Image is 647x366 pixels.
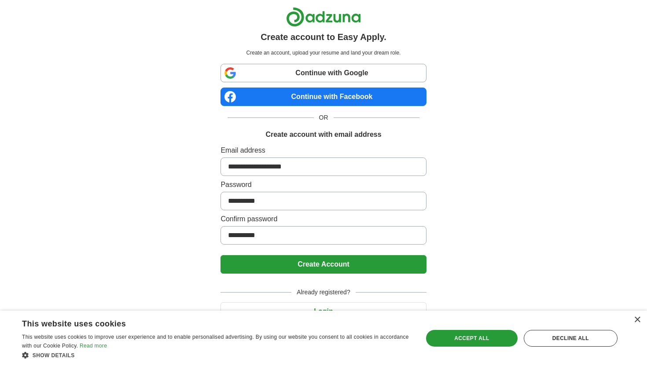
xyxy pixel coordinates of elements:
span: OR [314,113,334,122]
div: Close [634,317,640,323]
span: This website uses cookies to improve user experience and to enable personalised advertising. By u... [22,334,409,349]
div: Decline all [524,330,618,347]
div: Show details [22,351,411,359]
div: This website uses cookies [22,316,389,329]
button: Create Account [221,255,426,274]
a: Continue with Facebook [221,88,426,106]
h1: Create account to Easy Apply. [261,30,386,44]
a: Read more, opens a new window [80,343,107,349]
label: Password [221,179,426,190]
button: Login [221,302,426,321]
div: Accept all [426,330,518,347]
a: Continue with Google [221,64,426,82]
h1: Create account with email address [265,129,381,140]
label: Email address [221,145,426,156]
span: Show details [33,352,75,359]
span: Already registered? [291,288,355,297]
a: Login [221,307,426,315]
img: Adzuna logo [286,7,361,27]
p: Create an account, upload your resume and land your dream role. [222,49,424,57]
label: Confirm password [221,214,426,224]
